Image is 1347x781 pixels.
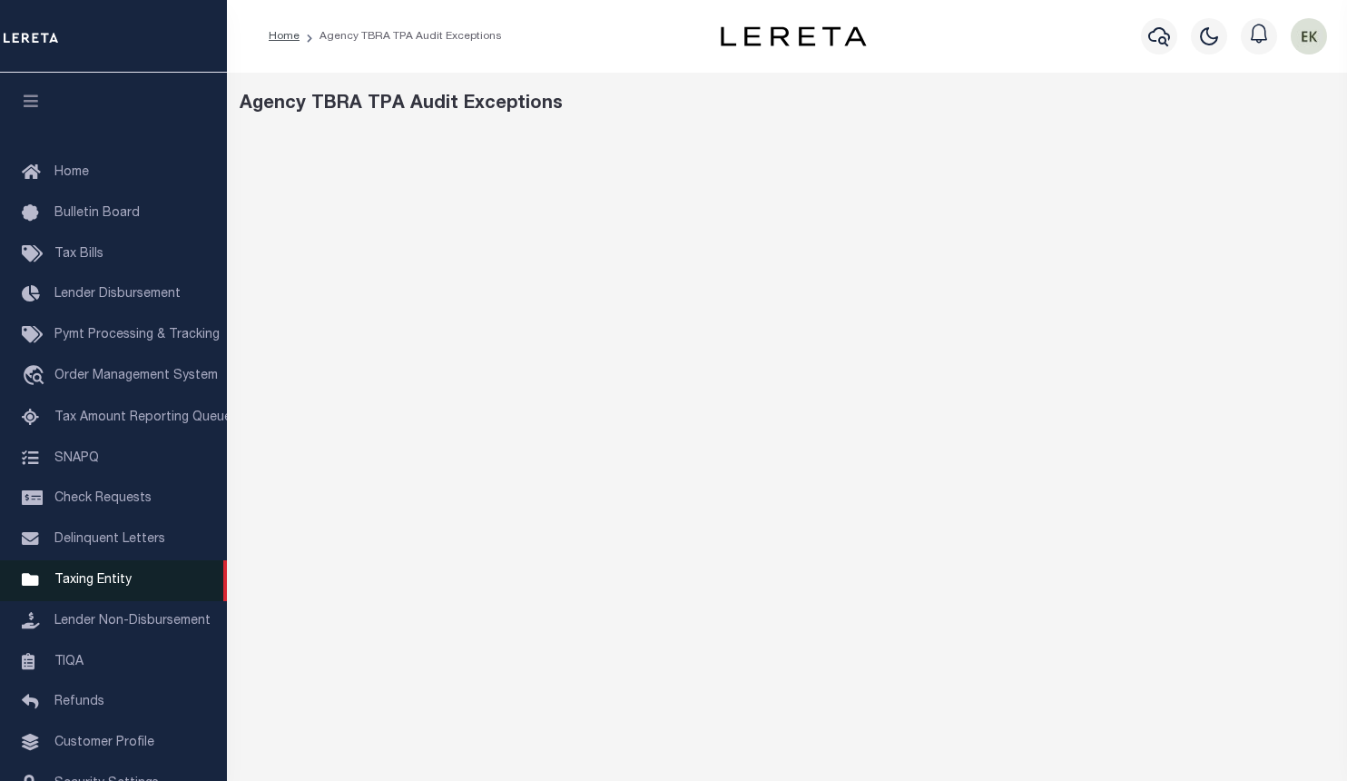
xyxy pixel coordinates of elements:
div: Agency TBRA TPA Audit Exceptions [240,91,1335,118]
i: travel_explore [22,365,51,389]
span: Lender Disbursement [54,288,181,301]
span: Pymt Processing & Tracking [54,329,220,341]
span: Check Requests [54,492,152,505]
span: Refunds [54,696,104,708]
a: Home [269,31,300,42]
span: Customer Profile [54,737,154,749]
span: Order Management System [54,370,218,382]
span: Taxing Entity [54,574,132,587]
span: Tax Bills [54,248,103,261]
span: Tax Amount Reporting Queue [54,411,231,424]
span: Home [54,166,89,179]
span: Bulletin Board [54,207,140,220]
span: SNAPQ [54,451,99,464]
span: Delinquent Letters [54,533,165,546]
span: TIQA [54,655,84,667]
li: Agency TBRA TPA Audit Exceptions [300,28,502,44]
img: logo-dark.svg [721,26,866,46]
span: Lender Non-Disbursement [54,615,211,628]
